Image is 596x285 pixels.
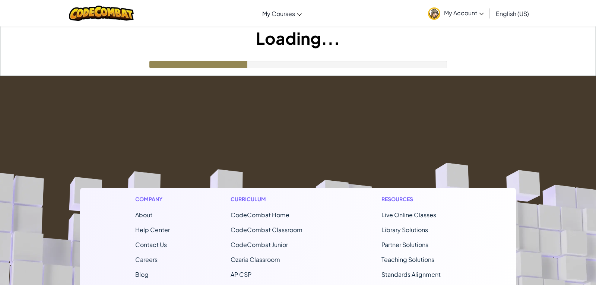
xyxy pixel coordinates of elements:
[381,256,434,263] a: Teaching Solutions
[424,1,488,25] a: My Account
[381,241,428,248] a: Partner Solutions
[135,211,152,219] a: About
[496,10,529,18] span: English (US)
[381,226,428,234] a: Library Solutions
[428,7,440,20] img: avatar
[135,270,149,278] a: Blog
[444,9,484,17] span: My Account
[381,211,436,219] a: Live Online Classes
[135,256,158,263] a: Careers
[492,3,533,23] a: English (US)
[259,3,305,23] a: My Courses
[135,226,170,234] a: Help Center
[381,195,461,203] h1: Resources
[0,26,596,50] h1: Loading...
[231,256,280,263] a: Ozaria Classroom
[231,195,321,203] h1: Curriculum
[135,195,170,203] h1: Company
[231,226,302,234] a: CodeCombat Classroom
[135,241,167,248] span: Contact Us
[262,10,295,18] span: My Courses
[69,6,134,21] img: CodeCombat logo
[231,211,289,219] span: CodeCombat Home
[231,241,288,248] a: CodeCombat Junior
[231,270,251,278] a: AP CSP
[381,270,441,278] a: Standards Alignment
